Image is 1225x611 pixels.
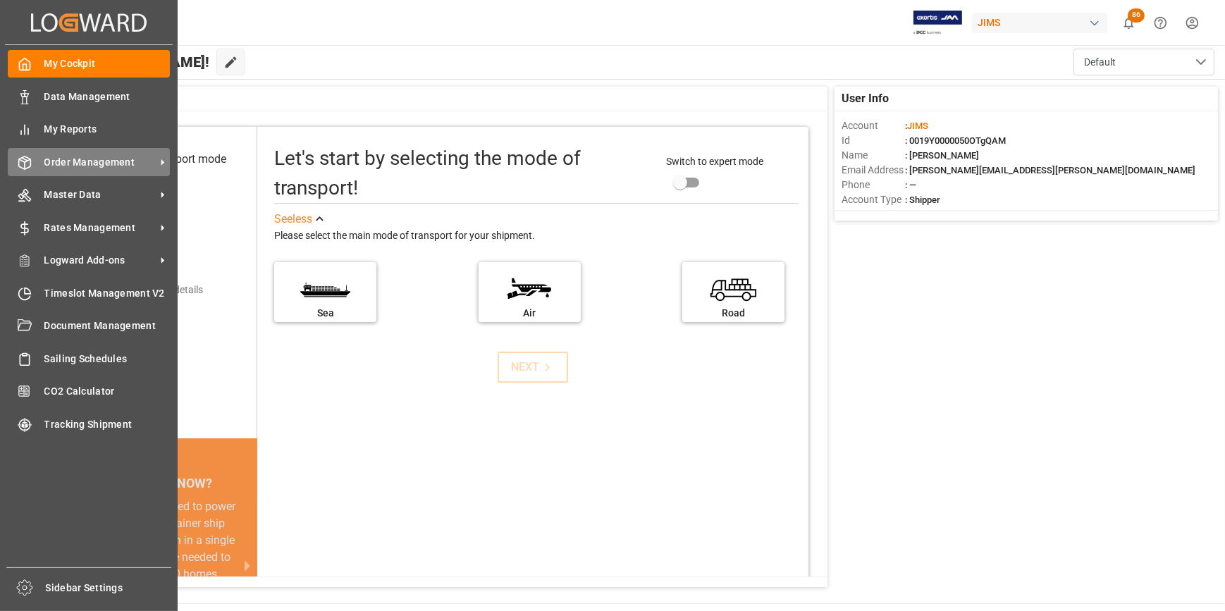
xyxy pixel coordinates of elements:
a: Data Management [8,82,170,110]
span: Data Management [44,90,171,104]
span: JIMS [907,121,928,131]
div: Air [486,306,574,321]
a: My Reports [8,116,170,143]
span: : [905,121,928,131]
span: Timeslot Management V2 [44,286,171,301]
a: My Cockpit [8,50,170,78]
span: Name [842,148,905,163]
div: Select transport mode [117,151,226,168]
span: : 0019Y0000050OTgQAM [905,135,1006,146]
button: NEXT [498,352,568,383]
span: Document Management [44,319,171,333]
a: CO2 Calculator [8,378,170,405]
span: : Shipper [905,195,940,205]
div: See less [274,211,312,228]
span: Order Management [44,155,156,170]
div: Road [689,306,777,321]
span: Sidebar Settings [46,581,172,595]
span: My Cockpit [44,56,171,71]
a: Timeslot Management V2 [8,279,170,307]
span: : — [905,180,916,190]
span: Tracking Shipment [44,417,171,432]
span: My Reports [44,122,171,137]
span: CO2 Calculator [44,384,171,399]
img: Exertis%20JAM%20-%20Email%20Logo.jpg_1722504956.jpg [913,11,962,35]
span: Rates Management [44,221,156,235]
div: Let's start by selecting the mode of transport! [274,144,652,203]
span: Email Address [842,163,905,178]
span: Account Type [842,192,905,207]
span: Sailing Schedules [44,352,171,366]
a: Sailing Schedules [8,345,170,372]
div: NEXT [512,359,555,376]
button: open menu [1073,49,1214,75]
a: Tracking Shipment [8,410,170,438]
span: : [PERSON_NAME][EMAIL_ADDRESS][PERSON_NAME][DOMAIN_NAME] [905,165,1195,175]
span: Logward Add-ons [44,253,156,268]
span: Id [842,133,905,148]
span: Phone [842,178,905,192]
span: Switch to expert mode [667,156,764,167]
span: User Info [842,90,889,107]
span: Account [842,118,905,133]
span: Default [1084,55,1116,70]
span: : [PERSON_NAME] [905,150,979,161]
div: Sea [281,306,369,321]
a: Document Management [8,312,170,340]
span: Master Data [44,187,156,202]
div: Please select the main mode of transport for your shipment. [274,228,799,245]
